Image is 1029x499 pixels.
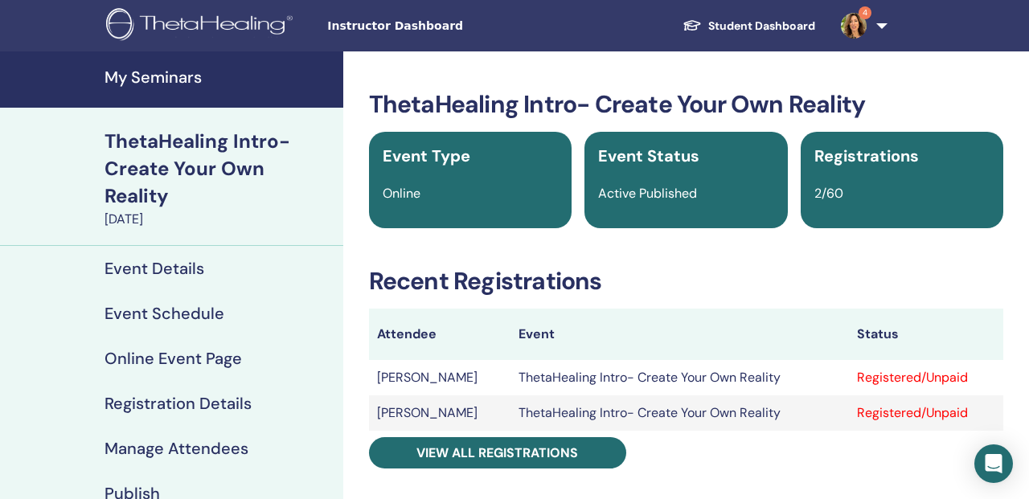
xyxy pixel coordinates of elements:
[859,6,871,19] span: 4
[383,145,470,166] span: Event Type
[369,360,510,395] td: [PERSON_NAME]
[974,444,1013,483] div: Open Intercom Messenger
[814,185,843,202] span: 2/60
[369,90,1003,119] h3: ThetaHealing Intro- Create Your Own Reality
[105,349,242,368] h4: Online Event Page
[327,18,568,35] span: Instructor Dashboard
[683,18,702,32] img: graduation-cap-white.svg
[857,368,995,387] div: Registered/Unpaid
[598,185,697,202] span: Active Published
[369,437,626,468] a: View all registrations
[106,8,298,44] img: logo.png
[105,210,334,229] div: [DATE]
[510,395,849,431] td: ThetaHealing Intro- Create Your Own Reality
[849,309,1003,360] th: Status
[670,11,828,41] a: Student Dashboard
[416,444,578,461] span: View all registrations
[95,128,343,229] a: ThetaHealing Intro- Create Your Own Reality[DATE]
[383,185,420,202] span: Online
[369,309,510,360] th: Attendee
[105,304,224,323] h4: Event Schedule
[857,403,995,423] div: Registered/Unpaid
[105,67,334,87] h4: My Seminars
[814,145,919,166] span: Registrations
[105,394,252,413] h4: Registration Details
[841,13,867,39] img: default.jpg
[510,360,849,395] td: ThetaHealing Intro- Create Your Own Reality
[105,259,204,278] h4: Event Details
[598,145,699,166] span: Event Status
[510,309,849,360] th: Event
[369,395,510,431] td: [PERSON_NAME]
[369,267,1003,296] h3: Recent Registrations
[105,128,334,210] div: ThetaHealing Intro- Create Your Own Reality
[105,439,248,458] h4: Manage Attendees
